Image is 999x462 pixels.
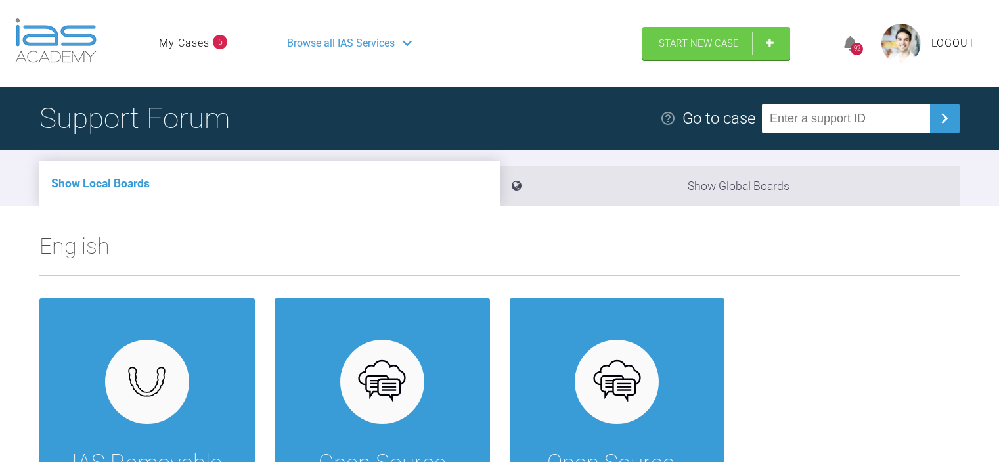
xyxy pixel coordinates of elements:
[659,37,739,49] span: Start New Case
[642,27,790,60] a: Start New Case
[357,357,407,407] img: opensource.6e495855.svg
[934,108,955,129] img: chevronRight.28bd32b0.svg
[592,357,642,407] img: opensource.6e495855.svg
[881,24,921,63] img: profile.png
[39,228,960,275] h2: English
[682,106,755,131] div: Go to case
[931,35,975,52] a: Logout
[15,18,97,63] img: logo-light.3e3ef733.png
[287,35,395,52] span: Browse all IAS Services
[39,95,230,141] h1: Support Forum
[500,166,960,206] li: Show Global Boards
[762,104,930,133] input: Enter a support ID
[213,35,227,49] span: 5
[39,161,500,206] li: Show Local Boards
[122,363,172,401] img: removables.927eaa4e.svg
[660,110,676,126] img: help.e70b9f3d.svg
[159,35,210,52] a: My Cases
[851,43,863,55] div: 92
